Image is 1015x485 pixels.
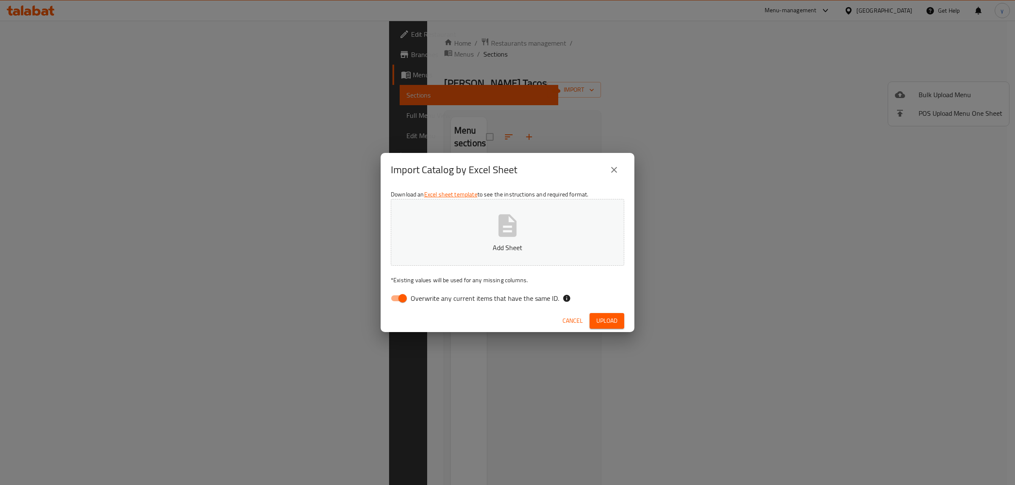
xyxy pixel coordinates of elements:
button: Upload [590,313,624,329]
span: Cancel [562,316,583,326]
div: Download an to see the instructions and required format. [381,187,634,309]
span: Overwrite any current items that have the same ID. [411,293,559,303]
svg: If the overwrite option isn't selected, then the items that match an existing ID will be ignored ... [562,294,571,302]
h2: Import Catalog by Excel Sheet [391,163,517,177]
a: Excel sheet template [424,189,477,200]
p: Existing values will be used for any missing columns. [391,276,624,284]
button: Add Sheet [391,199,624,266]
button: close [604,160,624,180]
p: Add Sheet [404,243,611,253]
button: Cancel [559,313,586,329]
span: Upload [596,316,617,326]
